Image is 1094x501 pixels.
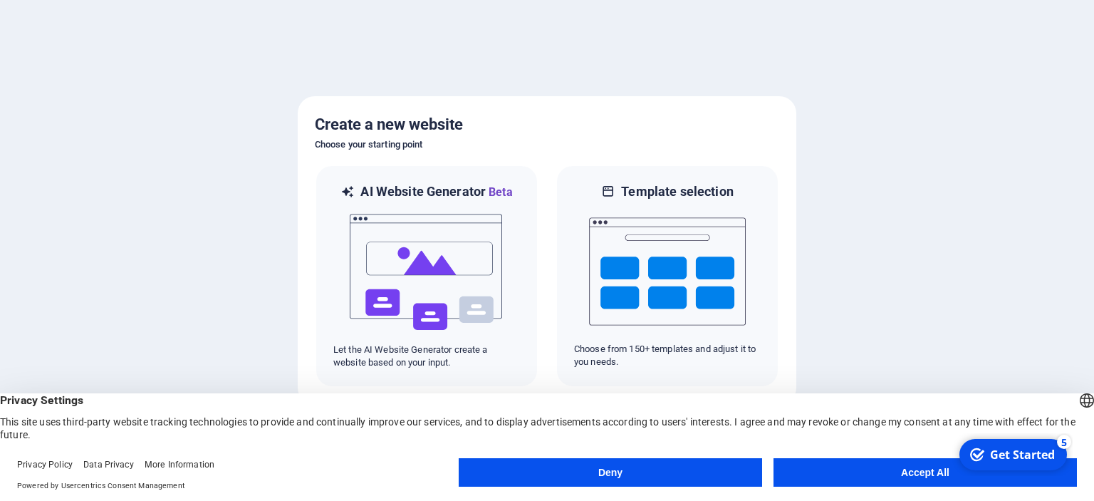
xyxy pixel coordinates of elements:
h6: Choose your starting point [315,136,779,153]
div: 5 [105,1,120,16]
div: AI Website GeneratorBetaaiLet the AI Website Generator create a website based on your input. [315,165,538,388]
div: Get Started 5 items remaining, 0% complete [8,6,115,37]
h6: AI Website Generator [360,183,512,201]
div: Get Started [38,14,103,29]
span: Beta [486,185,513,199]
p: Choose from 150+ templates and adjust it to you needs. [574,343,761,368]
div: Template selectionChoose from 150+ templates and adjust it to you needs. [556,165,779,388]
h6: Template selection [621,183,733,200]
h5: Create a new website [315,113,779,136]
img: ai [348,201,505,344]
p: Let the AI Website Generator create a website based on your input. [333,344,520,369]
